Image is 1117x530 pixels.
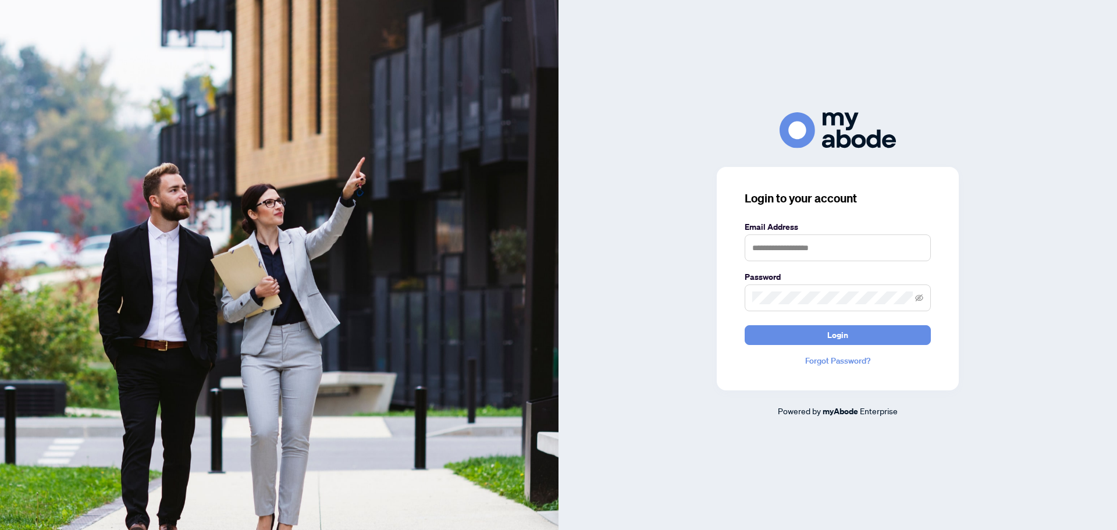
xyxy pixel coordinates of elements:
[915,294,923,302] span: eye-invisible
[745,354,931,367] a: Forgot Password?
[745,220,931,233] label: Email Address
[823,405,858,418] a: myAbode
[780,112,896,148] img: ma-logo
[860,405,898,416] span: Enterprise
[745,325,931,345] button: Login
[745,190,931,207] h3: Login to your account
[745,271,931,283] label: Password
[827,326,848,344] span: Login
[778,405,821,416] span: Powered by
